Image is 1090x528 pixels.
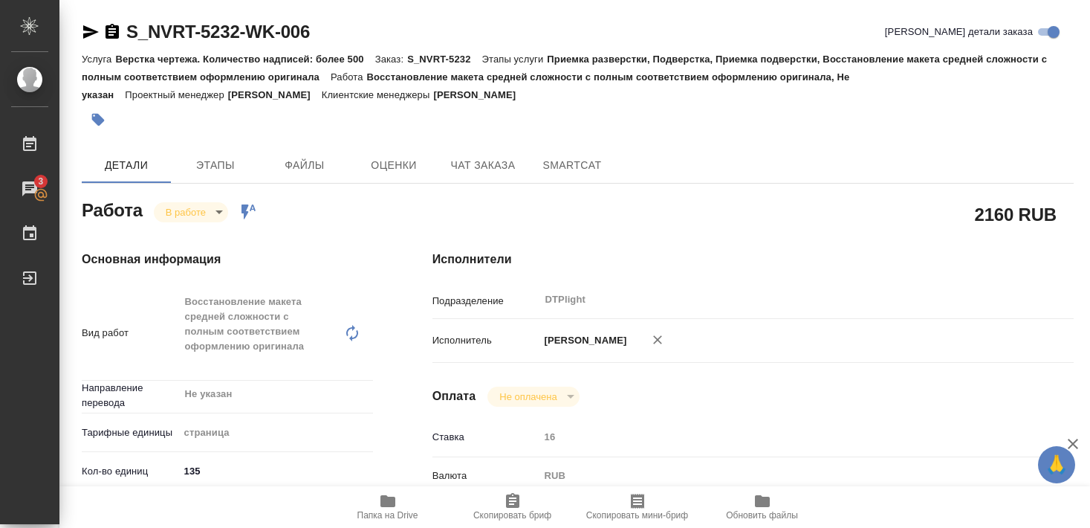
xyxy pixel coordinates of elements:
[82,196,143,222] h2: Работа
[82,381,179,411] p: Направление перевода
[357,510,418,521] span: Папка на Drive
[82,71,849,100] p: Восстановление макета средней сложности с полным соответствием оформлению оригинала, Не указан
[433,89,527,100] p: [PERSON_NAME]
[487,387,579,407] div: В работе
[641,323,674,356] button: Удалить исполнителя
[473,510,551,521] span: Скопировать бриф
[325,486,450,528] button: Папка на Drive
[115,54,374,65] p: Верстка чертежа. Количество надписей: более 500
[4,170,56,207] a: 3
[432,387,476,405] h4: Оплата
[447,156,519,175] span: Чат заказа
[432,469,539,483] p: Валюта
[885,25,1033,39] span: [PERSON_NAME] детали заказа
[432,333,539,348] p: Исполнитель
[82,103,114,136] button: Добавить тэг
[536,156,608,175] span: SmartCat
[331,71,367,83] p: Работа
[161,206,210,219] button: В работе
[358,156,429,175] span: Оценки
[179,420,373,445] div: страница
[975,202,1057,227] h2: 2160 RUB
[179,460,373,482] input: ✎ Введи что-нибудь
[91,156,162,175] span: Детали
[82,23,100,41] button: Скопировать ссылку для ЯМессенджера
[539,333,627,348] p: [PERSON_NAME]
[539,463,1020,489] div: RUB
[154,202,228,222] div: В работе
[1038,446,1075,483] button: 🙏
[82,54,115,65] p: Услуга
[586,510,688,521] span: Скопировать мини-бриф
[103,23,121,41] button: Скопировать ссылку
[82,464,179,479] p: Кол-во единиц
[126,22,310,42] a: S_NVRT-5232-WK-006
[726,510,798,521] span: Обновить файлы
[1044,449,1069,480] span: 🙏
[228,89,322,100] p: [PERSON_NAME]
[575,486,700,528] button: Скопировать мини-бриф
[495,390,561,403] button: Не оплачена
[432,430,539,445] p: Ставка
[29,174,52,189] span: 3
[322,89,434,100] p: Клиентские менеджеры
[482,54,548,65] p: Этапы услуги
[82,425,179,440] p: Тарифные единицы
[82,251,373,268] h4: Основная информация
[375,54,407,65] p: Заказ:
[539,426,1020,448] input: Пустое поле
[407,54,481,65] p: S_NVRT-5232
[432,251,1074,268] h4: Исполнители
[269,156,340,175] span: Файлы
[180,156,251,175] span: Этапы
[125,89,227,100] p: Проектный менеджер
[700,486,825,528] button: Обновить файлы
[450,486,575,528] button: Скопировать бриф
[82,54,1047,83] p: Приемка разверстки, Подверстка, Приемка подверстки, Восстановление макета средней сложности с пол...
[82,326,179,341] p: Вид работ
[432,294,539,309] p: Подразделение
